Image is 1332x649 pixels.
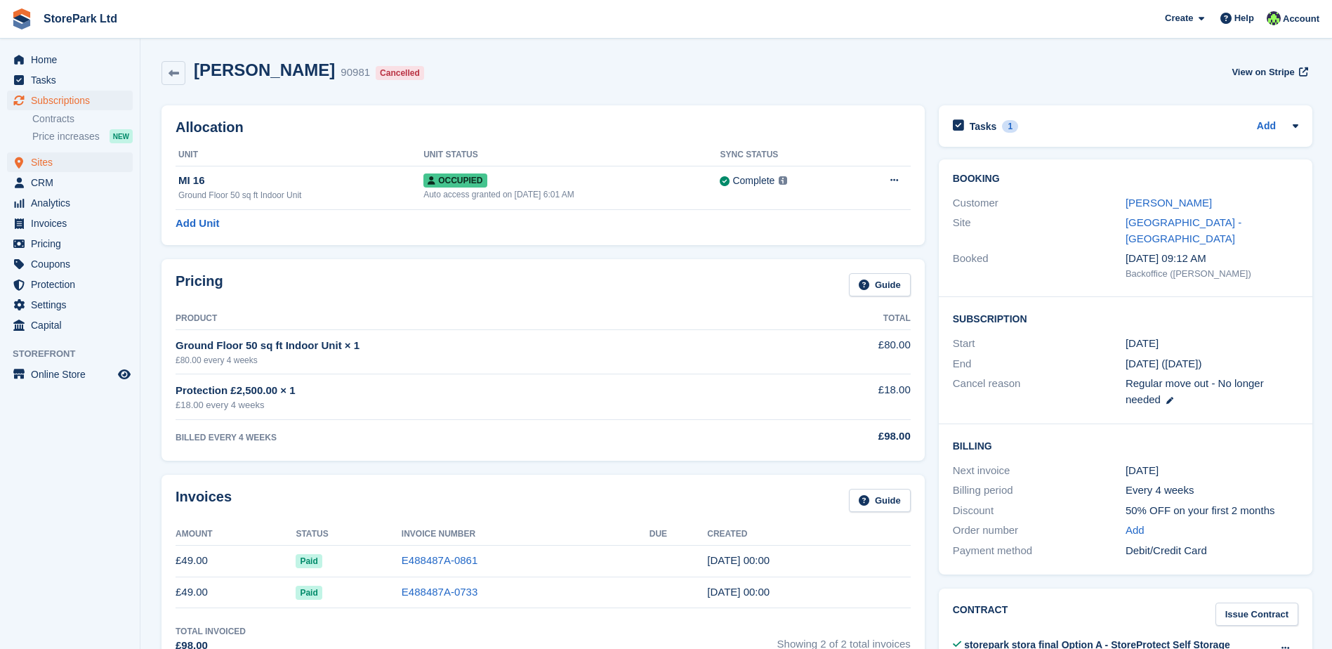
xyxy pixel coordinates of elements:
td: £18.00 [801,374,911,420]
span: Account [1283,12,1319,26]
div: £18.00 every 4 weeks [176,398,801,412]
img: Ryan Mulcahy [1267,11,1281,25]
div: 90981 [341,65,370,81]
td: £49.00 [176,577,296,608]
div: Next invoice [953,463,1126,479]
div: NEW [110,129,133,143]
div: [DATE] [1126,463,1298,479]
span: Online Store [31,365,115,384]
h2: Invoices [176,489,232,512]
a: menu [7,193,133,213]
th: Unit Status [423,144,720,166]
span: CRM [31,173,115,192]
div: Total Invoiced [176,625,246,638]
div: Site [953,215,1126,247]
div: 1 [1002,120,1018,133]
div: Customer [953,195,1126,211]
span: Analytics [31,193,115,213]
div: Start [953,336,1126,352]
div: MI 16 [178,173,423,189]
h2: Subscription [953,311,1298,325]
a: menu [7,152,133,172]
th: Total [801,308,911,330]
span: Help [1234,11,1254,25]
span: Subscriptions [31,91,115,110]
div: Billing period [953,483,1126,499]
a: menu [7,295,133,315]
a: Add Unit [176,216,219,232]
div: Cancel reason [953,376,1126,407]
th: Sync Status [720,144,852,166]
div: Ground Floor 50 sq ft Indoor Unit [178,189,423,202]
a: Add [1126,523,1145,539]
a: Contracts [32,112,133,126]
a: menu [7,91,133,110]
span: Home [31,50,115,70]
th: Product [176,308,801,330]
a: Guide [849,489,911,512]
div: Booked [953,251,1126,280]
span: Sites [31,152,115,172]
time: 2025-07-24 23:00:56 UTC [707,554,770,566]
a: menu [7,173,133,192]
div: Debit/Credit Card [1126,543,1298,559]
span: Tasks [31,70,115,90]
span: Paid [296,554,322,568]
div: Order number [953,523,1126,539]
span: Create [1165,11,1193,25]
span: Regular move out - No longer needed [1126,377,1264,405]
h2: Tasks [970,120,997,133]
a: Price increases NEW [32,129,133,144]
div: Every 4 weeks [1126,483,1298,499]
a: menu [7,50,133,70]
a: View on Stripe [1226,60,1311,84]
span: Protection [31,275,115,294]
h2: Booking [953,173,1298,185]
h2: Allocation [176,119,911,136]
a: E488487A-0861 [402,554,477,566]
div: Backoffice ([PERSON_NAME]) [1126,267,1298,281]
div: 50% OFF on your first 2 months [1126,503,1298,519]
div: Complete [732,173,774,188]
div: Ground Floor 50 sq ft Indoor Unit × 1 [176,338,801,354]
a: Issue Contract [1215,603,1298,626]
span: View on Stripe [1232,65,1294,79]
h2: Contract [953,603,1008,626]
span: Storefront [13,347,140,361]
div: £80.00 every 4 weeks [176,354,801,367]
time: 2025-06-26 23:00:00 UTC [1126,336,1159,352]
a: menu [7,315,133,335]
span: Price increases [32,130,100,143]
a: Guide [849,273,911,296]
h2: [PERSON_NAME] [194,60,335,79]
a: menu [7,365,133,384]
td: £80.00 [801,329,911,374]
th: Unit [176,144,423,166]
div: £98.00 [801,428,911,445]
div: Auto access granted on [DATE] 6:01 AM [423,188,720,201]
a: menu [7,275,133,294]
th: Amount [176,523,296,546]
time: 2025-06-26 23:00:48 UTC [707,586,770,598]
img: icon-info-grey-7440780725fd019a000dd9b08b2336e03edf1995a4989e88bcd33f0948082b44.svg [779,176,787,185]
span: Occupied [423,173,487,188]
span: Settings [31,295,115,315]
div: BILLED EVERY 4 WEEKS [176,431,801,444]
a: StorePark Ltd [38,7,123,30]
td: £49.00 [176,545,296,577]
th: Invoice Number [402,523,649,546]
a: Add [1257,119,1276,135]
a: Preview store [116,366,133,383]
div: Discount [953,503,1126,519]
img: stora-icon-8386f47178a22dfd0bd8f6a31ec36ba5ce8667c1dd55bd0f319d3a0aa187defe.svg [11,8,32,29]
span: [DATE] ([DATE]) [1126,358,1202,369]
a: E488487A-0733 [402,586,477,598]
span: Invoices [31,214,115,233]
div: Payment method [953,543,1126,559]
th: Status [296,523,401,546]
div: [DATE] 09:12 AM [1126,251,1298,267]
span: Capital [31,315,115,335]
a: [GEOGRAPHIC_DATA] - [GEOGRAPHIC_DATA] [1126,216,1241,244]
span: Paid [296,586,322,600]
span: Coupons [31,254,115,274]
